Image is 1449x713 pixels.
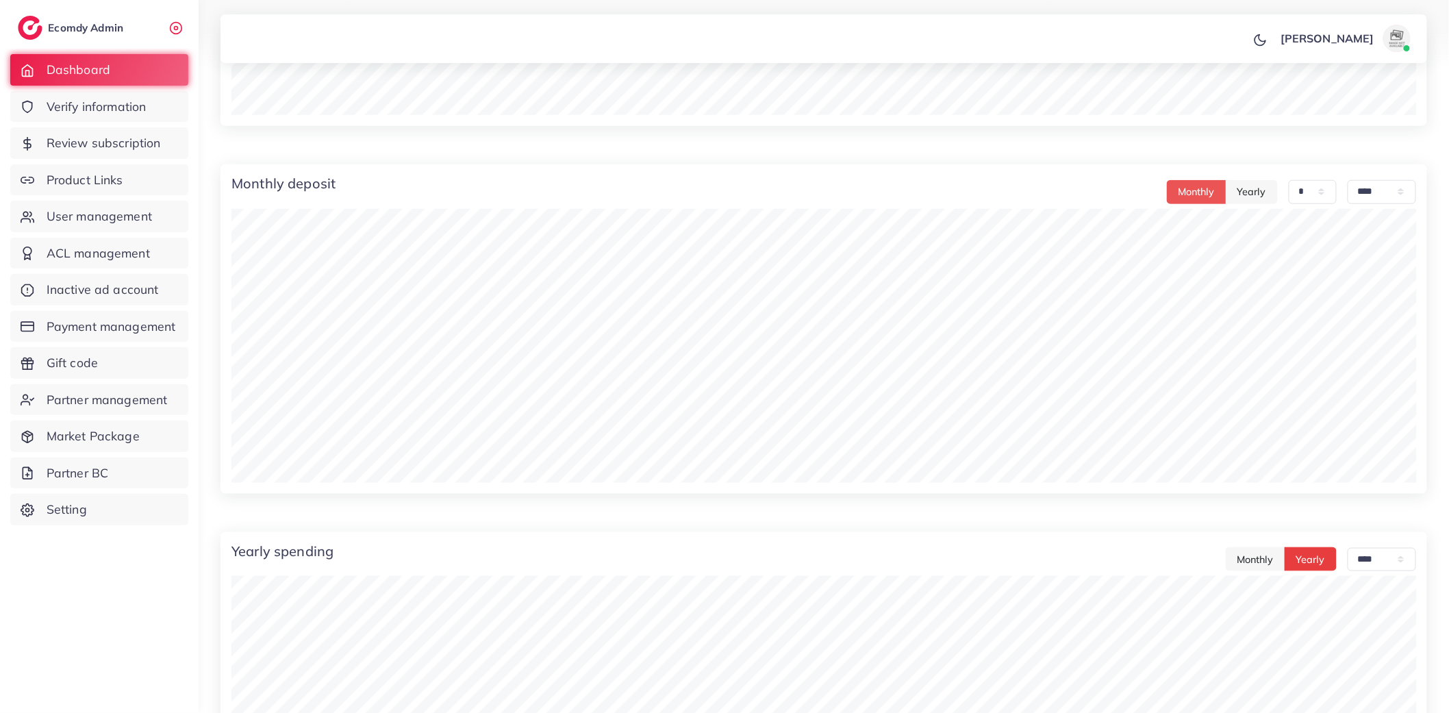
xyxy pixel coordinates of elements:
[10,127,188,159] a: Review subscription
[1226,547,1285,571] button: Monthly
[10,54,188,86] a: Dashboard
[18,16,127,40] a: logoEcomdy Admin
[47,245,150,262] span: ACL management
[10,201,188,232] a: User management
[1273,25,1416,52] a: [PERSON_NAME]avatar
[1383,25,1411,52] img: avatar
[10,494,188,525] a: Setting
[10,311,188,342] a: Payment management
[47,61,110,79] span: Dashboard
[47,464,109,482] span: Partner BC
[10,164,188,196] a: Product Links
[10,238,188,269] a: ACL management
[47,391,168,409] span: Partner management
[1226,180,1278,204] button: Yearly
[47,354,98,372] span: Gift code
[10,347,188,379] a: Gift code
[10,458,188,489] a: Partner BC
[47,318,176,336] span: Payment management
[18,16,42,40] img: logo
[1167,180,1226,204] button: Monthly
[47,501,87,518] span: Setting
[10,384,188,416] a: Partner management
[47,281,159,299] span: Inactive ad account
[47,134,161,152] span: Review subscription
[231,175,336,192] h4: Monthly deposit
[47,98,147,116] span: Verify information
[1285,547,1337,571] button: Yearly
[47,171,123,189] span: Product Links
[10,91,188,123] a: Verify information
[48,21,127,34] h2: Ecomdy Admin
[1281,30,1374,47] p: [PERSON_NAME]
[47,427,140,445] span: Market Package
[231,543,333,560] h4: Yearly spending
[10,421,188,452] a: Market Package
[47,208,152,225] span: User management
[10,274,188,305] a: Inactive ad account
